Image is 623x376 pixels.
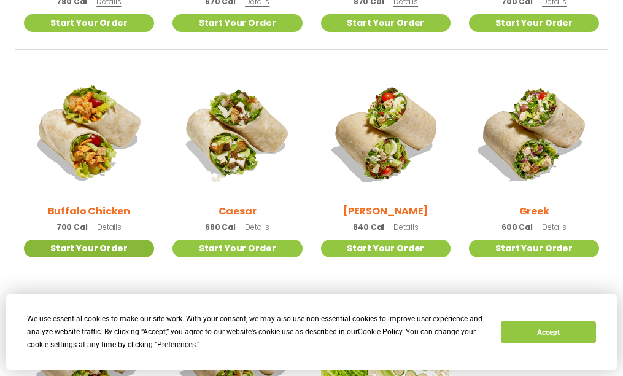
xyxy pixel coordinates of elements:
h2: Buffalo Chicken [48,203,131,219]
span: Details [542,222,567,232]
span: Preferences [157,340,196,349]
img: Product photo for Cobb Wrap [321,68,451,198]
a: Start Your Order [321,240,451,257]
span: 680 Cal [205,222,236,233]
button: Accept [501,321,595,343]
h2: [PERSON_NAME] [343,203,428,219]
a: Start Your Order [172,14,303,32]
span: 840 Cal [353,222,384,233]
h2: Caesar [219,203,257,219]
div: Cookie Consent Prompt [6,294,617,370]
a: Start Your Order [24,240,154,257]
span: 700 Cal [56,222,88,233]
span: Details [245,222,269,232]
h2: Greek [519,203,549,219]
a: Start Your Order [469,240,599,257]
span: Details [97,222,122,232]
a: Start Your Order [469,14,599,32]
a: Start Your Order [172,240,303,257]
img: Product photo for Caesar Wrap [172,68,303,198]
span: Details [393,222,418,232]
a: Start Your Order [24,14,154,32]
div: We use essential cookies to make our site work. With your consent, we may also use non-essential ... [27,313,486,351]
img: Product photo for Greek Wrap [469,68,599,198]
img: Product photo for Buffalo Chicken Wrap [24,68,154,198]
span: 600 Cal [501,222,533,233]
a: Start Your Order [321,14,451,32]
span: Cookie Policy [358,327,402,336]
